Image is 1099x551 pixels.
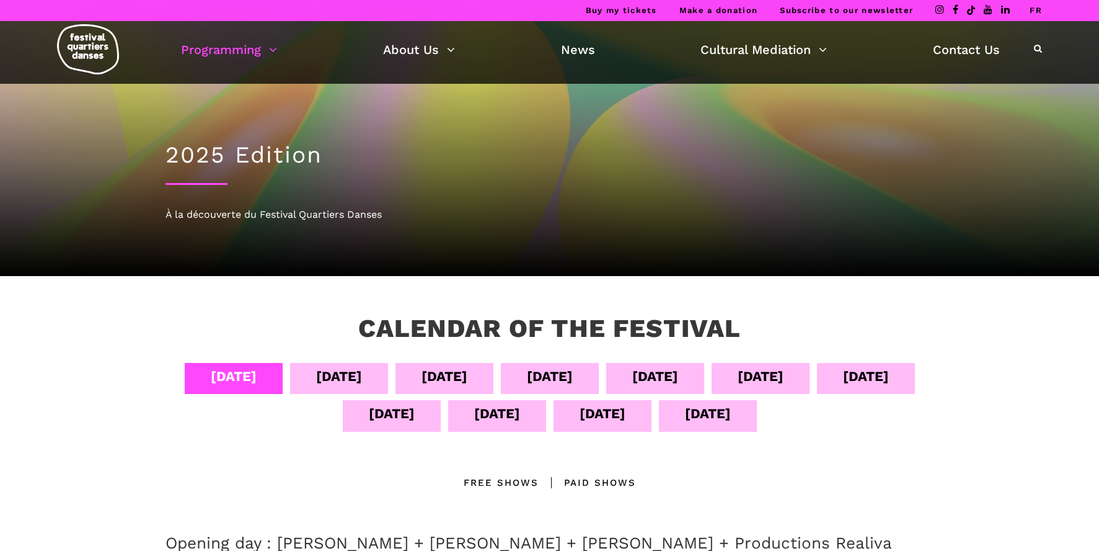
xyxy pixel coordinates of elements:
div: [DATE] [685,403,731,424]
a: Contact Us [933,39,1000,60]
h1: 2025 Edition [166,141,934,169]
div: [DATE] [474,403,520,424]
div: [DATE] [738,365,783,387]
div: [DATE] [527,365,573,387]
div: [DATE] [843,365,889,387]
div: [DATE] [211,365,257,387]
div: [DATE] [580,403,625,424]
div: [DATE] [369,403,415,424]
a: FR [1030,6,1042,15]
a: Make a donation [679,6,758,15]
div: [DATE] [316,365,362,387]
a: Subscribe to our newsletter [780,6,913,15]
a: News [561,39,595,60]
div: Free Shows [464,475,539,490]
a: Buy my tickets [586,6,657,15]
img: logo-fqd-med [57,24,119,74]
div: À la découverte du Festival Quartiers Danses [166,207,934,223]
a: Cultural Mediation [700,39,827,60]
a: Programming [181,39,277,60]
div: [DATE] [422,365,467,387]
h3: Calendar of the Festival [358,313,741,344]
a: About Us [383,39,455,60]
div: Paid shows [539,475,636,490]
div: [DATE] [632,365,678,387]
